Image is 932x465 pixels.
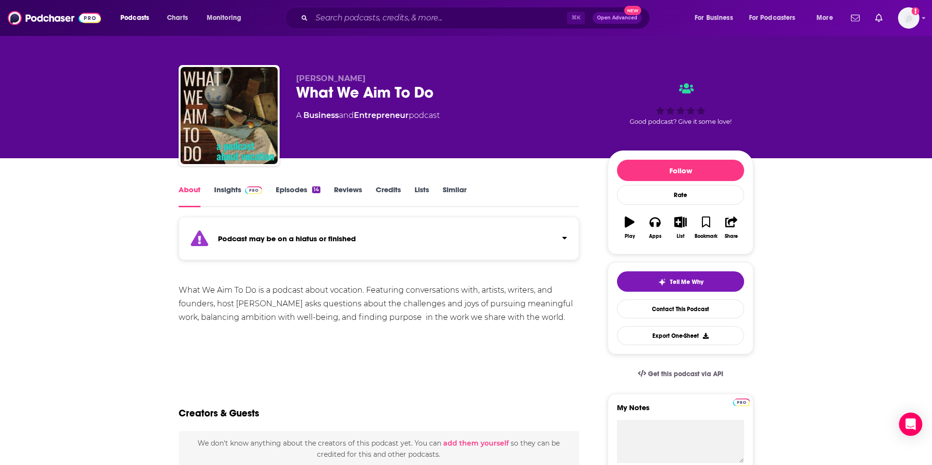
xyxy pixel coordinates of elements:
a: Entrepreneur [354,111,409,120]
div: List [677,233,684,239]
img: Podchaser Pro [733,399,750,406]
span: Good podcast? Give it some love! [630,118,732,125]
button: Bookmark [693,210,718,245]
button: open menu [743,10,810,26]
span: Podcasts [120,11,149,25]
span: Get this podcast via API [648,370,723,378]
button: List [668,210,693,245]
img: What We Aim To Do [181,67,278,164]
span: For Business [695,11,733,25]
span: Monitoring [207,11,241,25]
button: open menu [114,10,162,26]
img: Podchaser - Follow, Share and Rate Podcasts [8,9,101,27]
div: Bookmark [695,233,717,239]
h2: Creators & Guests [179,407,259,419]
button: Play [617,210,642,245]
label: My Notes [617,403,744,420]
div: Good podcast? Give it some love! [608,74,753,134]
button: open menu [810,10,845,26]
button: open menu [200,10,254,26]
a: Show notifications dropdown [847,10,864,26]
div: What We Aim To Do is a podcast about vocation. Featuring conversations with, artists, writers, an... [179,283,579,324]
button: Show profile menu [898,7,919,29]
a: Episodes14 [276,185,320,207]
span: Charts [167,11,188,25]
span: [PERSON_NAME] [296,74,366,83]
span: More [816,11,833,25]
button: open menu [688,10,745,26]
span: Logged in as ldigiovine [898,7,919,29]
button: tell me why sparkleTell Me Why [617,271,744,292]
section: Click to expand status details [179,223,579,260]
a: InsightsPodchaser Pro [214,185,262,207]
input: Search podcasts, credits, & more... [312,10,567,26]
a: Business [303,111,339,120]
span: and [339,111,354,120]
button: Follow [617,160,744,181]
a: Similar [443,185,466,207]
img: tell me why sparkle [658,278,666,286]
strong: Podcast may be on a hiatus or finished [218,234,356,243]
div: Apps [649,233,662,239]
button: Apps [642,210,667,245]
a: Pro website [733,397,750,406]
div: Play [625,233,635,239]
button: Share [719,210,744,245]
a: Show notifications dropdown [871,10,886,26]
button: add them yourself [443,439,509,447]
div: 14 [312,186,320,193]
a: Charts [161,10,194,26]
div: Search podcasts, credits, & more... [294,7,659,29]
div: Share [725,233,738,239]
a: Contact This Podcast [617,299,744,318]
a: Reviews [334,185,362,207]
svg: Add a profile image [912,7,919,15]
span: We don't know anything about the creators of this podcast yet . You can so they can be credited f... [198,439,560,458]
div: Rate [617,185,744,205]
a: About [179,185,200,207]
span: ⌘ K [567,12,585,24]
span: New [624,6,642,15]
a: Lists [415,185,429,207]
img: Podchaser Pro [245,186,262,194]
span: Open Advanced [597,16,637,20]
button: Open AdvancedNew [593,12,642,24]
span: Tell Me Why [670,278,703,286]
div: Open Intercom Messenger [899,413,922,436]
div: A podcast [296,110,440,121]
a: Get this podcast via API [630,362,731,386]
img: User Profile [898,7,919,29]
span: For Podcasters [749,11,796,25]
a: Credits [376,185,401,207]
button: Export One-Sheet [617,326,744,345]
